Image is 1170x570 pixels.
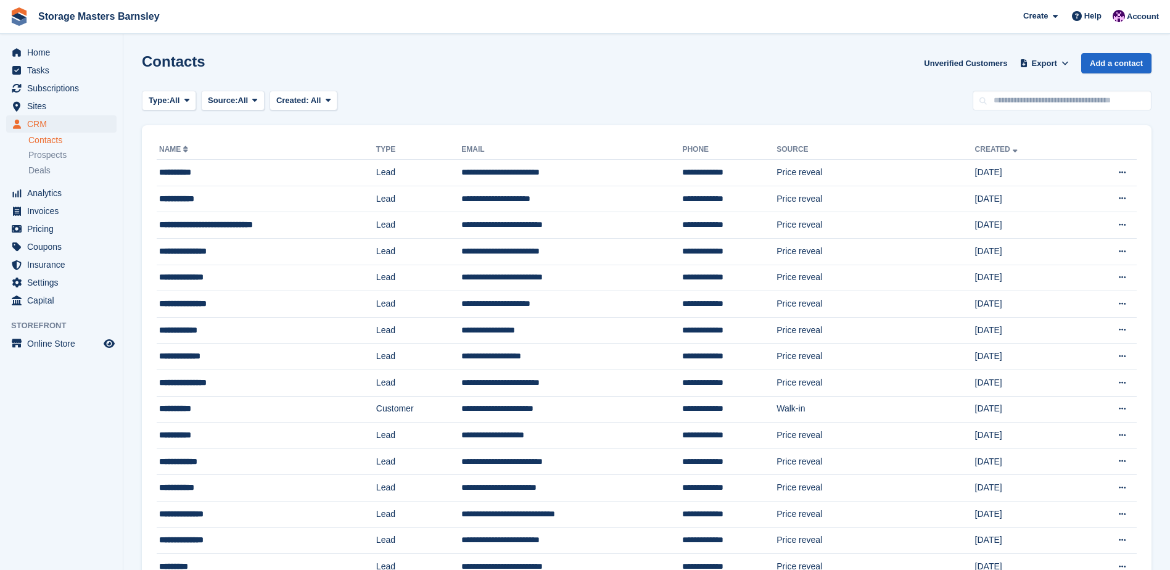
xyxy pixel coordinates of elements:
[27,80,101,97] span: Subscriptions
[28,149,117,162] a: Prospects
[276,96,309,105] span: Created:
[777,527,974,554] td: Price reveal
[461,140,682,160] th: Email
[975,423,1078,449] td: [DATE]
[238,94,249,107] span: All
[28,165,51,176] span: Deals
[10,7,28,26] img: stora-icon-8386f47178a22dfd0bd8f6a31ec36ba5ce8667c1dd55bd0f319d3a0aa187defe.svg
[149,94,170,107] span: Type:
[33,6,165,27] a: Storage Masters Barnsley
[142,91,196,111] button: Type: All
[777,475,974,502] td: Price reveal
[1127,10,1159,23] span: Account
[975,370,1078,396] td: [DATE]
[975,238,1078,265] td: [DATE]
[777,370,974,396] td: Price reveal
[6,80,117,97] a: menu
[270,91,337,111] button: Created: All
[1084,10,1102,22] span: Help
[777,317,974,344] td: Price reveal
[27,274,101,291] span: Settings
[27,220,101,238] span: Pricing
[777,212,974,239] td: Price reveal
[27,202,101,220] span: Invoices
[6,97,117,115] a: menu
[376,527,461,554] td: Lead
[28,134,117,146] a: Contacts
[975,212,1078,239] td: [DATE]
[376,291,461,318] td: Lead
[975,448,1078,475] td: [DATE]
[6,202,117,220] a: menu
[376,396,461,423] td: Customer
[376,160,461,186] td: Lead
[311,96,321,105] span: All
[376,501,461,527] td: Lead
[6,238,117,255] a: menu
[28,149,67,161] span: Prospects
[6,335,117,352] a: menu
[28,164,117,177] a: Deals
[376,238,461,265] td: Lead
[777,344,974,370] td: Price reveal
[376,317,461,344] td: Lead
[975,145,1020,154] a: Created
[142,53,205,70] h1: Contacts
[975,527,1078,554] td: [DATE]
[777,186,974,212] td: Price reveal
[1081,53,1151,73] a: Add a contact
[6,220,117,238] a: menu
[6,44,117,61] a: menu
[376,212,461,239] td: Lead
[27,44,101,61] span: Home
[975,475,1078,502] td: [DATE]
[1032,57,1057,70] span: Export
[376,344,461,370] td: Lead
[777,448,974,475] td: Price reveal
[201,91,265,111] button: Source: All
[975,291,1078,318] td: [DATE]
[777,501,974,527] td: Price reveal
[777,423,974,449] td: Price reveal
[27,292,101,309] span: Capital
[975,160,1078,186] td: [DATE]
[11,320,123,332] span: Storefront
[6,274,117,291] a: menu
[27,115,101,133] span: CRM
[376,186,461,212] td: Lead
[1023,10,1048,22] span: Create
[777,291,974,318] td: Price reveal
[777,140,974,160] th: Source
[6,292,117,309] a: menu
[102,336,117,351] a: Preview store
[208,94,237,107] span: Source:
[170,94,180,107] span: All
[777,396,974,423] td: Walk-in
[919,53,1012,73] a: Unverified Customers
[777,265,974,291] td: Price reveal
[27,238,101,255] span: Coupons
[777,238,974,265] td: Price reveal
[6,256,117,273] a: menu
[376,370,461,396] td: Lead
[1017,53,1071,73] button: Export
[682,140,777,160] th: Phone
[6,184,117,202] a: menu
[376,475,461,502] td: Lead
[975,344,1078,370] td: [DATE]
[1113,10,1125,22] img: Louise Masters
[975,186,1078,212] td: [DATE]
[27,62,101,79] span: Tasks
[27,184,101,202] span: Analytics
[975,265,1078,291] td: [DATE]
[6,115,117,133] a: menu
[376,265,461,291] td: Lead
[376,448,461,475] td: Lead
[27,97,101,115] span: Sites
[27,256,101,273] span: Insurance
[6,62,117,79] a: menu
[975,396,1078,423] td: [DATE]
[159,145,191,154] a: Name
[777,160,974,186] td: Price reveal
[376,423,461,449] td: Lead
